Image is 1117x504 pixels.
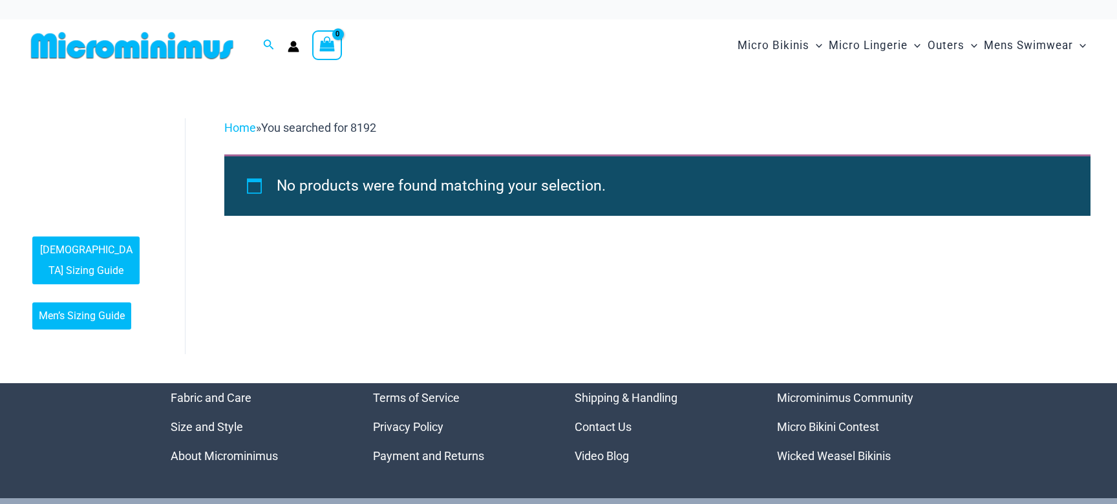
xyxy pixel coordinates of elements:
[373,391,460,404] a: Terms of Service
[908,29,920,62] span: Menu Toggle
[373,420,443,434] a: Privacy Policy
[928,29,964,62] span: Outers
[777,420,879,434] a: Micro Bikini Contest
[373,383,543,470] nav: Menu
[171,391,251,404] a: Fabric and Care
[1073,29,1086,62] span: Menu Toggle
[981,26,1089,65] a: Mens SwimwearMenu ToggleMenu Toggle
[575,391,677,404] a: Shipping & Handling
[312,30,342,60] a: View Shopping Cart, empty
[777,449,891,463] a: Wicked Weasel Bikinis
[171,449,278,463] a: About Microminimus
[829,29,908,62] span: Micro Lingerie
[825,26,924,65] a: Micro LingerieMenu ToggleMenu Toggle
[575,420,632,434] a: Contact Us
[738,29,809,62] span: Micro Bikinis
[575,449,629,463] a: Video Blog
[288,41,299,52] a: Account icon link
[964,29,977,62] span: Menu Toggle
[261,121,376,134] span: You searched for 8192
[809,29,822,62] span: Menu Toggle
[224,154,1090,216] div: No products were found matching your selection.
[373,449,484,463] a: Payment and Returns
[777,383,947,470] nav: Menu
[26,31,239,60] img: MM SHOP LOGO FLAT
[171,383,341,470] nav: Menu
[777,383,947,470] aside: Footer Widget 4
[924,26,981,65] a: OutersMenu ToggleMenu Toggle
[171,420,243,434] a: Size and Style
[224,121,256,134] a: Home
[224,121,376,134] span: »
[263,37,275,54] a: Search icon link
[575,383,745,470] nav: Menu
[734,26,825,65] a: Micro BikinisMenu ToggleMenu Toggle
[984,29,1073,62] span: Mens Swimwear
[32,302,131,330] a: Men’s Sizing Guide
[32,236,140,284] a: [DEMOGRAPHIC_DATA] Sizing Guide
[373,383,543,470] aside: Footer Widget 2
[575,383,745,470] aside: Footer Widget 3
[732,24,1091,67] nav: Site Navigation
[171,383,341,470] aside: Footer Widget 1
[777,391,913,404] a: Microminimus Community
